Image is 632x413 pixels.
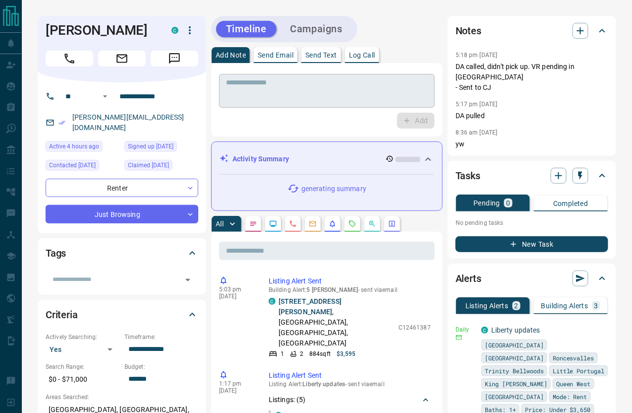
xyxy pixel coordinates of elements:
p: Budget: [124,362,198,371]
p: 1:17 pm [219,380,254,387]
span: [GEOGRAPHIC_DATA] [485,340,544,350]
p: Areas Searched: [46,393,198,402]
p: 5:03 pm [219,286,254,293]
div: condos.ca [481,327,488,334]
p: [DATE] [219,293,254,300]
svg: Listing Alerts [329,220,337,228]
svg: Email Verified [58,119,65,126]
svg: Agent Actions [388,220,396,228]
button: New Task [456,236,608,252]
a: [PERSON_NAME][EMAIL_ADDRESS][DOMAIN_NAME] [72,113,184,132]
p: Listing Alerts [465,302,509,309]
span: Signed up [DATE] [128,141,173,151]
span: Message [151,51,198,67]
p: 5:18 pm [DATE] [456,52,498,59]
div: Wed Oct 15 2025 [46,141,119,155]
p: Building Alerts [541,302,588,309]
div: Fri Oct 10 2025 [46,160,119,174]
p: Timeframe: [124,333,198,342]
h1: [PERSON_NAME] [46,22,157,38]
p: DA called, didn't pick up. VR pending in [GEOGRAPHIC_DATA] - Sent to CJ [456,62,608,93]
button: Campaigns [281,21,352,37]
div: Tasks [456,164,608,188]
p: Listing Alert Sent [269,276,431,286]
span: Liberty updates [303,381,345,388]
span: Mode: Rent [553,392,587,402]
svg: Requests [348,220,356,228]
svg: Calls [289,220,297,228]
p: Search Range: [46,362,119,371]
span: 5 [PERSON_NAME] [307,286,358,293]
h2: Notes [456,23,481,39]
div: Tags [46,241,198,265]
p: 1 [281,349,284,358]
svg: Opportunities [368,220,376,228]
div: Activity Summary [220,150,434,168]
p: Listings: ( 5 ) [269,395,306,405]
p: Add Note [216,52,246,59]
p: 2 [300,349,303,358]
p: Pending [473,200,500,206]
span: Call [46,51,93,67]
button: Open [181,273,195,287]
a: [STREET_ADDRESS][PERSON_NAME] [279,297,342,316]
div: condos.ca [172,27,178,34]
span: Roncesvalles [553,353,594,363]
span: [GEOGRAPHIC_DATA] [485,353,544,363]
span: Email [98,51,146,67]
svg: Lead Browsing Activity [269,220,277,228]
p: 884 sqft [309,349,331,358]
p: , [GEOGRAPHIC_DATA], [GEOGRAPHIC_DATA], [GEOGRAPHIC_DATA] [279,296,394,348]
div: Mon Oct 13 2025 [124,160,198,174]
svg: Notes [249,220,257,228]
p: 0 [506,200,510,206]
h2: Criteria [46,307,78,323]
p: Actively Searching: [46,333,119,342]
div: Criteria [46,303,198,327]
p: All [216,220,224,227]
p: Send Email [258,52,293,59]
span: Queen West [556,379,591,389]
p: Building Alert : - sent via email [269,286,431,293]
div: Wed Nov 23 2016 [124,141,198,155]
span: King [PERSON_NAME] [485,379,547,389]
span: [GEOGRAPHIC_DATA] [485,392,544,402]
h2: Tasks [456,168,480,184]
p: generating summary [301,184,366,194]
div: Alerts [456,267,608,290]
span: Active 4 hours ago [49,141,99,151]
p: 2 [515,302,518,309]
p: No pending tasks [456,215,608,230]
div: Listings: (5) [269,391,431,409]
p: yw [456,139,608,149]
div: Notes [456,19,608,43]
button: Open [99,90,111,102]
p: C12461387 [399,323,431,332]
p: Activity Summary [232,154,289,164]
p: Completed [553,200,588,207]
div: Yes [46,342,119,357]
p: Listing Alert : - sent via email [269,381,431,388]
p: DA pulled [456,111,608,121]
span: Little Portugal [553,366,605,376]
span: Claimed [DATE] [128,160,169,170]
span: Trinity Bellwoods [485,366,544,376]
p: 5:17 pm [DATE] [456,101,498,108]
h2: Tags [46,245,66,261]
button: Timeline [216,21,277,37]
svg: Email [456,334,462,341]
p: 3 [594,302,598,309]
p: Listing Alert Sent [269,370,431,381]
svg: Emails [309,220,317,228]
p: 8:36 am [DATE] [456,129,498,136]
p: Daily [456,325,475,334]
div: condos.ca [269,298,276,305]
h2: Alerts [456,271,481,286]
p: $3,595 [337,349,356,358]
p: $0 - $71,000 [46,371,119,388]
a: Liberty updates [491,326,540,334]
div: Just Browsing [46,205,198,223]
p: Send Text [305,52,337,59]
p: [DATE] [219,387,254,394]
span: Contacted [DATE] [49,160,96,170]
